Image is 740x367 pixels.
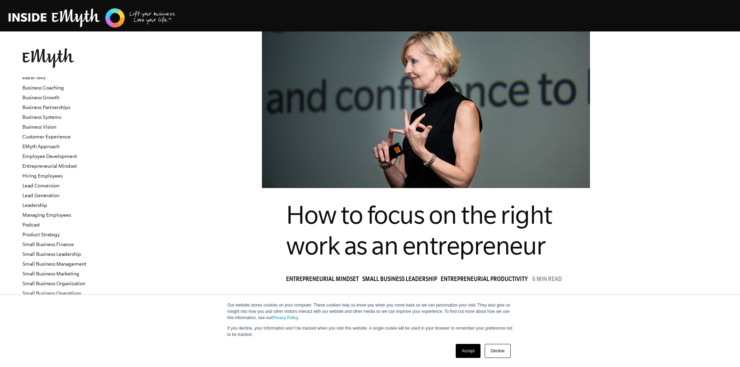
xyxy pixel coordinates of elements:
a: Business Coaching [22,85,64,91]
a: Accept [456,344,481,358]
a: Small Business Organization [22,281,85,286]
a: Hiring Employees [22,173,63,179]
a: Small Business Leadership [22,251,81,257]
span: Entrepreneurial Mindset [286,276,359,283]
span: Small Business Leadership [362,276,437,283]
a: Small Business Management [22,261,86,267]
a: Small Business Finance [22,242,74,247]
p: Our website stores cookies on your computer. These cookies help us know you when you come back so... [227,302,513,321]
a: Entrepreneurial Productivity [441,276,531,283]
a: Lead Generation [22,193,59,198]
p: 6 min read [532,276,562,283]
a: Business Partnerships [22,105,70,110]
a: Decline [485,344,511,358]
a: Employee Development [22,153,77,159]
a: Entrepreneurial Mindset [286,276,362,283]
a: Customer Experience [22,134,71,139]
a: Managing Employees [22,212,71,218]
span: Entrepreneurial Productivity [441,276,528,283]
a: Leadership [22,202,47,208]
a: Business Systems [22,114,61,120]
img: EMyth Business Coaching [8,7,176,29]
a: EMyth Approach [22,144,59,149]
a: Entrepreneurial Mindset [22,163,77,169]
a: Podcast [22,222,40,228]
a: Lead Conversion [22,183,59,188]
a: Business Growth [22,95,59,100]
h6: VIEW BY TOPIC [22,77,107,81]
a: Small Business Operations [22,290,81,296]
a: Privacy Policy [272,315,298,320]
img: EMyth [22,48,74,68]
a: Small Business Leadership [362,276,441,283]
p: If you decline, your information won’t be tracked when you visit this website. A single cookie wi... [227,325,513,338]
span: How to focus on the right work as an entrepreneur [286,200,552,260]
a: Product Strategy [22,232,60,237]
a: Business Vision [22,124,56,130]
a: Small Business Marketing [22,271,79,276]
